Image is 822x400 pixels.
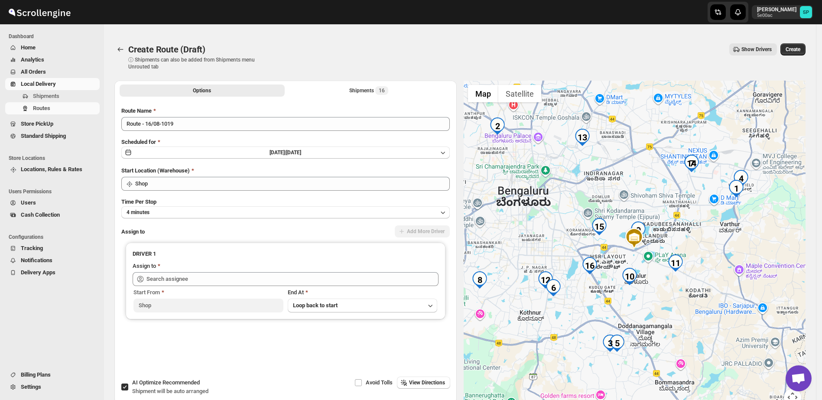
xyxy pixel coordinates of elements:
[780,43,806,55] button: Create
[132,379,200,386] span: AI Optimize
[127,209,149,216] span: 4 minutes
[133,289,160,296] span: Start From
[5,242,100,254] button: Tracking
[21,56,44,63] span: Analytics
[630,221,647,239] div: 9
[288,288,438,297] div: End At
[121,146,450,159] button: [DATE]|[DATE]
[667,254,684,272] div: 11
[349,86,388,95] div: Shipments
[498,85,541,102] button: Show satellite imagery
[21,81,56,87] span: Local Delivery
[5,209,100,221] button: Cash Collection
[581,257,598,274] div: 16
[7,1,72,23] img: ScrollEngine
[135,177,450,191] input: Search location
[9,234,100,241] span: Configurations
[5,267,100,279] button: Delivery Apps
[9,155,100,162] span: Store Locations
[5,369,100,381] button: Billing Plans
[5,163,100,176] button: Locations, Rules & Rates
[21,245,43,251] span: Tracking
[33,93,59,99] span: Shipments
[9,33,100,40] span: Dashboard
[121,139,156,145] span: Scheduled for
[193,87,211,94] span: Options
[5,54,100,66] button: Analytics
[800,6,812,18] span: Sulakshana Pundle
[366,379,393,386] span: Avoid Tolls
[683,155,700,172] div: 14
[5,102,100,114] button: Routes
[5,381,100,393] button: Settings
[21,166,82,172] span: Locations, Rules & Rates
[545,279,562,296] div: 6
[293,302,338,309] span: Loop back to start
[728,180,745,197] div: 1
[741,46,772,53] span: Show Drivers
[608,335,626,352] div: 5
[133,262,156,270] div: Assign to
[286,85,452,97] button: Selected Shipments
[162,379,200,386] span: Recommended
[33,105,50,111] span: Routes
[21,133,66,139] span: Standard Shipping
[133,250,439,258] h3: DRIVER 1
[128,56,265,70] p: ⓘ Shipments can also be added from Shipments menu Unrouted tab
[468,85,498,102] button: Show street map
[21,68,46,75] span: All Orders
[397,377,450,389] button: View Directions
[757,6,796,13] p: [PERSON_NAME]
[803,10,809,15] text: SP
[757,13,796,18] p: 5e00ac
[121,117,450,131] input: Eg: Bengaluru Route
[729,43,777,55] button: Show Drivers
[786,46,800,53] span: Create
[120,85,285,97] button: All Route Options
[132,388,208,394] span: Shipment will be auto arranged
[471,271,488,289] div: 8
[286,150,301,156] span: [DATE]
[21,120,53,127] span: Store PickUp
[121,107,152,114] span: Route Name
[786,365,812,391] a: Open chat
[114,43,127,55] button: Routes
[121,228,145,235] span: Assign to
[121,206,450,218] button: 4 minutes
[21,44,36,51] span: Home
[21,384,41,390] span: Settings
[9,188,100,195] span: Users Permissions
[601,335,619,352] div: 3
[121,198,156,205] span: Time Per Stop
[114,100,457,374] div: All Route Options
[288,299,438,312] button: Loop back to start
[121,167,190,174] span: Start Location (Warehouse)
[537,271,554,289] div: 12
[5,90,100,102] button: Shipments
[21,269,55,276] span: Delivery Apps
[591,218,608,235] div: 15
[379,87,385,94] span: 16
[128,44,205,55] span: Create Route (Draft)
[621,268,638,285] div: 10
[574,129,591,146] div: 13
[21,211,60,218] span: Cash Collection
[732,170,750,187] div: 4
[409,379,445,386] span: View Directions
[5,254,100,267] button: Notifications
[752,5,813,19] button: User menu
[21,257,52,263] span: Notifications
[5,66,100,78] button: All Orders
[270,150,286,156] span: [DATE] |
[21,371,51,378] span: Billing Plans
[489,117,506,135] div: 2
[5,197,100,209] button: Users
[21,199,36,206] span: Users
[5,42,100,54] button: Home
[146,272,439,286] input: Search assignee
